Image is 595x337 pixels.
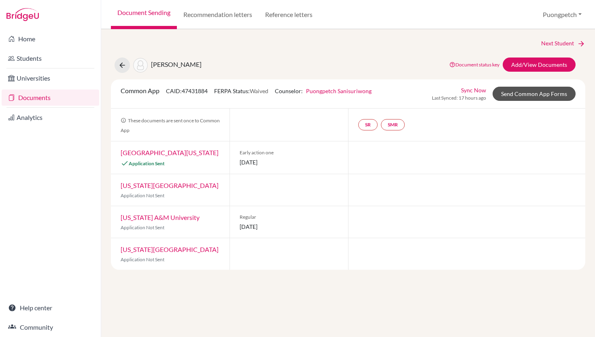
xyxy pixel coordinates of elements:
[2,31,99,47] a: Home
[121,192,164,198] span: Application Not Sent
[2,109,99,126] a: Analytics
[2,300,99,316] a: Help center
[2,90,99,106] a: Documents
[6,8,39,21] img: Bridge-U
[166,87,208,94] span: CAID: 47431884
[381,119,405,130] a: SMR
[432,94,486,102] span: Last Synced: 17 hours ago
[541,39,585,48] a: Next Student
[493,87,576,101] a: Send Common App Forms
[121,213,200,221] a: [US_STATE] A&M University
[214,87,268,94] span: FERPA Status:
[121,245,219,253] a: [US_STATE][GEOGRAPHIC_DATA]
[2,50,99,66] a: Students
[121,256,164,262] span: Application Not Sent
[449,62,499,68] a: Document status key
[240,149,338,156] span: Early action one
[2,70,99,86] a: Universities
[539,7,585,22] button: Puongpetch
[121,181,219,189] a: [US_STATE][GEOGRAPHIC_DATA]
[461,86,486,94] a: Sync Now
[240,213,338,221] span: Regular
[121,117,220,133] span: These documents are sent once to Common App
[121,224,164,230] span: Application Not Sent
[129,160,165,166] span: Application Sent
[121,149,219,156] a: [GEOGRAPHIC_DATA][US_STATE]
[275,87,372,94] span: Counselor:
[503,58,576,72] a: Add/View Documents
[250,87,268,94] span: Waived
[306,87,372,94] a: Puongpetch Sanisuriwong
[151,60,202,68] span: [PERSON_NAME]
[240,158,338,166] span: [DATE]
[240,222,338,231] span: [DATE]
[121,87,159,94] span: Common App
[358,119,378,130] a: SR
[2,319,99,335] a: Community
